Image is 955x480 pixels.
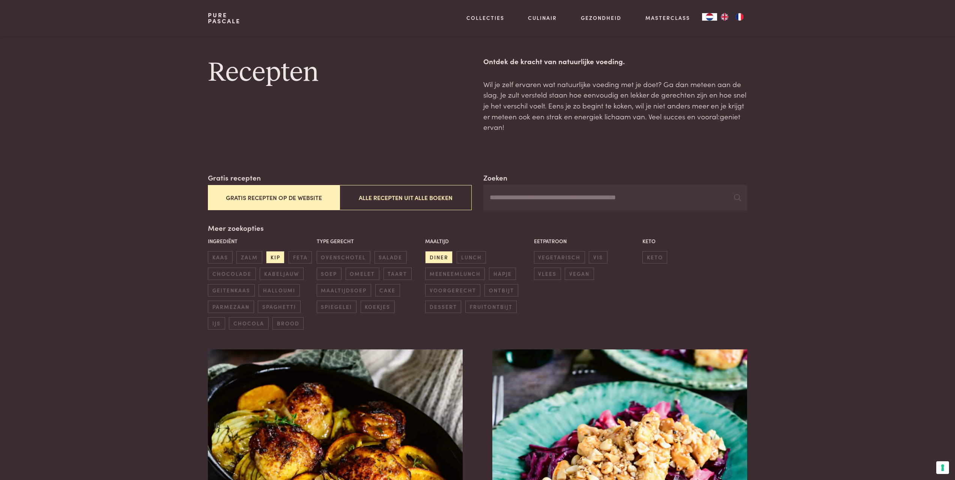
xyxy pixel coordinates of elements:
span: soep [317,268,341,280]
span: ovenschotel [317,251,370,263]
span: fruitontbijt [465,301,517,313]
span: diner [425,251,453,263]
button: Uw voorkeuren voor toestemming voor trackingtechnologieën [936,461,949,474]
p: Ingrediënt [208,237,313,245]
a: NL [702,13,717,21]
span: kip [266,251,284,263]
div: Language [702,13,717,21]
span: zalm [236,251,262,263]
span: vlees [534,268,561,280]
span: voorgerecht [425,284,480,296]
p: Maaltijd [425,237,530,245]
span: maaltijdsoep [317,284,371,296]
span: salade [374,251,407,263]
span: chocola [229,317,268,330]
ul: Language list [717,13,747,21]
a: Masterclass [645,14,690,22]
p: Type gerecht [317,237,421,245]
span: taart [384,268,412,280]
button: Alle recepten uit alle boeken [340,185,471,210]
span: chocolade [208,268,256,280]
a: EN [717,13,732,21]
span: cake [375,284,400,296]
button: Gratis recepten op de website [208,185,340,210]
a: PurePascale [208,12,241,24]
span: omelet [346,268,379,280]
span: hapje [489,268,516,280]
span: halloumi [259,284,299,296]
span: spaghetti [258,301,300,313]
span: ontbijt [484,284,518,296]
span: brood [272,317,304,330]
a: FR [732,13,747,21]
a: Gezondheid [581,14,621,22]
p: Wil je zelf ervaren wat natuurlijke voeding met je doet? Ga dan meteen aan de slag. Je zult verst... [483,79,747,132]
span: kaas [208,251,232,263]
span: ijs [208,317,225,330]
span: geitenkaas [208,284,254,296]
h1: Recepten [208,56,471,90]
span: kabeljauw [260,268,303,280]
span: vegan [565,268,594,280]
span: vegetarisch [534,251,585,263]
span: parmezaan [208,301,254,313]
span: dessert [425,301,461,313]
p: Keto [642,237,747,245]
a: Culinair [528,14,557,22]
strong: Ontdek de kracht van natuurlijke voeding. [483,56,625,66]
p: Eetpatroon [534,237,639,245]
span: koekjes [361,301,395,313]
span: feta [289,251,312,263]
aside: Language selected: Nederlands [702,13,747,21]
a: Collecties [466,14,504,22]
label: Gratis recepten [208,172,261,183]
span: meeneemlunch [425,268,485,280]
span: keto [642,251,667,263]
span: lunch [457,251,486,263]
label: Zoeken [483,172,507,183]
span: vis [589,251,607,263]
span: spiegelei [317,301,356,313]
